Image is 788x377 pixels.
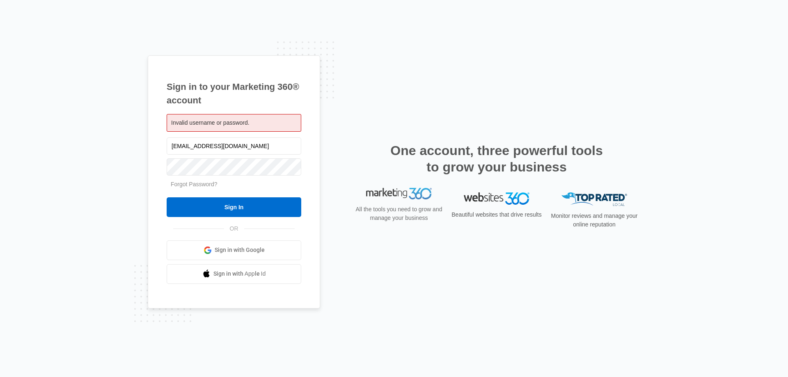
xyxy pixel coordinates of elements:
[548,212,640,229] p: Monitor reviews and manage your online reputation
[366,192,432,204] img: Marketing 360
[388,142,605,175] h2: One account, three powerful tools to grow your business
[464,192,529,204] img: Websites 360
[213,270,266,278] span: Sign in with Apple Id
[353,210,445,227] p: All the tools you need to grow and manage your business
[167,137,301,155] input: Email
[215,246,265,254] span: Sign in with Google
[167,240,301,260] a: Sign in with Google
[561,192,627,206] img: Top Rated Local
[167,264,301,284] a: Sign in with Apple Id
[224,224,244,233] span: OR
[171,119,250,126] span: Invalid username or password.
[167,80,301,107] h1: Sign in to your Marketing 360® account
[171,181,218,187] a: Forgot Password?
[167,197,301,217] input: Sign In
[451,210,543,219] p: Beautiful websites that drive results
